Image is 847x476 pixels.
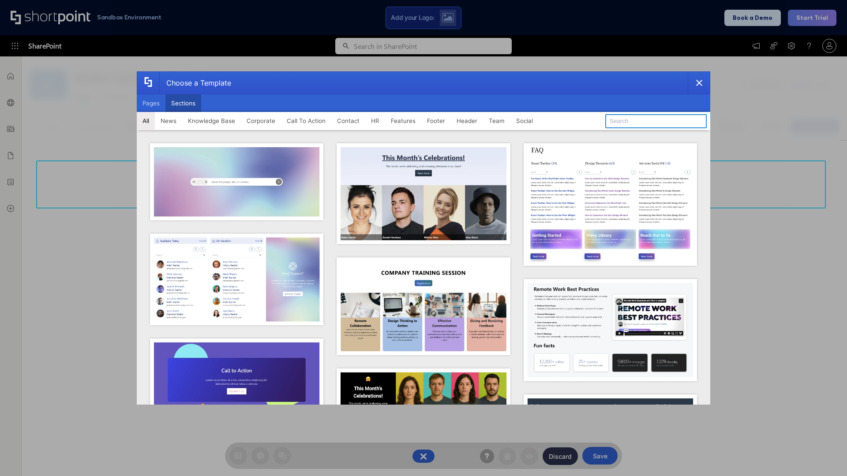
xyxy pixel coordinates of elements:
[137,71,710,405] div: template selector
[451,112,483,130] button: Header
[605,114,707,128] input: Search
[385,112,421,130] button: Features
[281,112,331,130] button: Call To Action
[241,112,281,130] button: Corporate
[421,112,451,130] button: Footer
[137,112,155,130] button: All
[365,112,385,130] button: HR
[483,112,510,130] button: Team
[165,94,201,112] button: Sections
[159,72,231,94] div: Choose a Template
[331,112,365,130] button: Contact
[137,94,165,112] button: Pages
[182,112,241,130] button: Knowledge Base
[155,112,182,130] button: News
[510,112,539,130] button: Social
[803,434,847,476] iframe: Chat Widget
